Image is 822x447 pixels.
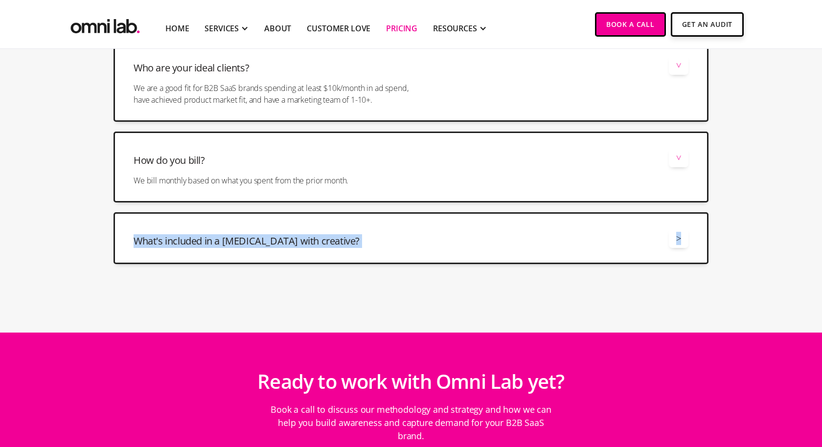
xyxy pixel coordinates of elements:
[671,12,744,37] a: Get An Audit
[257,365,564,398] h2: Ready to work with Omni Lab yet?
[68,12,142,36] a: home
[264,22,291,34] a: About
[307,22,370,34] a: Customer Love
[165,22,189,34] a: Home
[672,63,685,68] div: >
[134,175,423,186] p: We bill monthly based on what you spent from the prior month.
[134,61,249,75] h3: Who are your ideal clients?
[205,22,239,34] div: SERVICES
[595,12,666,37] a: Book a Call
[433,22,477,34] div: RESOURCES
[676,232,682,245] div: >
[646,334,822,447] iframe: Chat Widget
[134,82,423,106] p: We are a good fit for B2B SaaS brands spending at least $10k/month in ad spend, have achieved pro...
[672,155,685,160] div: >
[68,12,142,36] img: Omni Lab: B2B SaaS Demand Generation Agency
[386,22,417,34] a: Pricing
[134,234,360,248] h3: What's included in a [MEDICAL_DATA] with creative?
[134,154,205,167] h3: How do you bill?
